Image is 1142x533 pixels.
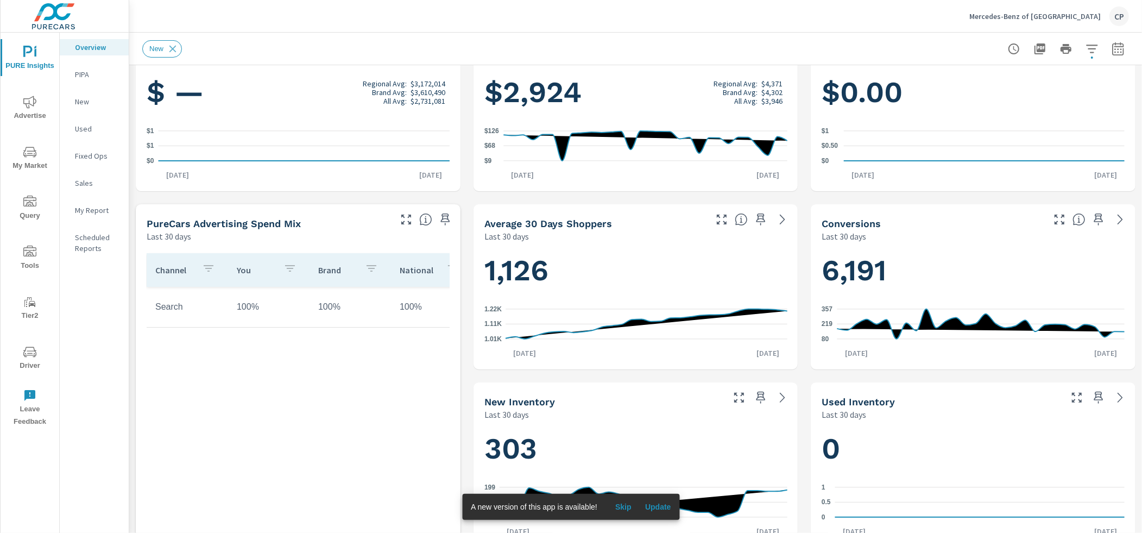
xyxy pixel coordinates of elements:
[822,74,1125,111] h1: $0.00
[1090,211,1107,228] span: Save this to your personalized report
[147,157,154,165] text: $0
[147,127,154,135] text: $1
[774,389,791,406] a: See more details in report
[506,348,544,359] p: [DATE]
[1087,170,1125,180] p: [DATE]
[1109,7,1129,26] div: CP
[822,396,895,407] h5: Used Inventory
[147,293,228,321] td: Search
[391,293,472,321] td: 100%
[844,170,882,180] p: [DATE]
[822,513,825,521] text: 0
[822,430,1125,467] h1: 0
[484,305,502,313] text: 1.22K
[969,11,1101,21] p: Mercedes-Benz of [GEOGRAPHIC_DATA]
[484,252,787,289] h1: 1,126
[1090,389,1107,406] span: Save this to your personalized report
[761,79,783,88] p: $4,371
[237,265,275,275] p: You
[822,157,829,165] text: $0
[1,33,59,432] div: nav menu
[837,348,875,359] p: [DATE]
[4,296,56,322] span: Tier2
[752,211,769,228] span: Save this to your personalized report
[723,88,758,97] p: Brand Avg:
[749,170,787,180] p: [DATE]
[60,121,129,137] div: Used
[610,502,636,512] span: Skip
[761,88,783,97] p: $4,302
[4,346,56,372] span: Driver
[383,97,407,105] p: All Avg:
[641,498,676,516] button: Update
[412,170,450,180] p: [DATE]
[60,202,129,218] div: My Report
[471,503,597,511] span: A new version of this app is available!
[228,293,310,321] td: 100%
[1029,38,1051,60] button: "Export Report to PDF"
[147,230,191,243] p: Last 30 days
[822,142,838,150] text: $0.50
[484,321,502,328] text: 1.11K
[155,265,193,275] p: Channel
[730,389,748,406] button: Make Fullscreen
[411,97,445,105] p: $2,731,081
[484,430,787,467] h1: 303
[735,213,748,226] span: A rolling 30 day total of daily Shoppers on the dealership website, averaged over the selected da...
[484,230,529,243] p: Last 30 days
[713,211,730,228] button: Make Fullscreen
[75,232,120,254] p: Scheduled Reports
[1112,211,1129,228] a: See more details in report
[75,96,120,107] p: New
[484,127,499,135] text: $126
[60,175,129,191] div: Sales
[142,40,182,58] div: New
[60,148,129,164] div: Fixed Ops
[822,305,832,313] text: 357
[484,335,502,343] text: 1.01K
[147,142,154,150] text: $1
[372,88,407,97] p: Brand Avg:
[60,66,129,83] div: PIPA
[4,146,56,172] span: My Market
[822,252,1125,289] h1: 6,191
[822,230,866,243] p: Last 30 days
[484,408,529,421] p: Last 30 days
[147,74,450,111] h1: $ —
[60,93,129,110] div: New
[752,389,769,406] span: Save this to your personalized report
[645,502,671,512] span: Update
[606,498,641,516] button: Skip
[60,229,129,256] div: Scheduled Reports
[363,79,407,88] p: Regional Avg:
[1051,211,1068,228] button: Make Fullscreen
[398,211,415,228] button: Make Fullscreen
[822,127,829,135] text: $1
[1068,389,1086,406] button: Make Fullscreen
[4,196,56,222] span: Query
[484,157,492,165] text: $9
[484,142,495,149] text: $68
[822,408,866,421] p: Last 30 days
[75,69,120,80] p: PIPA
[143,45,170,53] span: New
[75,205,120,216] p: My Report
[437,211,454,228] span: Save this to your personalized report
[419,213,432,226] span: This table looks at how you compare to the amount of budget you spend per channel as opposed to y...
[822,218,881,229] h5: Conversions
[1112,389,1129,406] a: See more details in report
[822,499,831,506] text: 0.5
[503,170,541,180] p: [DATE]
[822,484,825,491] text: 1
[4,96,56,122] span: Advertise
[75,178,120,189] p: Sales
[75,151,120,161] p: Fixed Ops
[822,320,832,328] text: 219
[4,389,56,428] span: Leave Feedback
[75,42,120,53] p: Overview
[159,170,197,180] p: [DATE]
[1087,348,1125,359] p: [DATE]
[318,265,356,275] p: Brand
[147,218,301,229] h5: PureCars Advertising Spend Mix
[484,218,612,229] h5: Average 30 Days Shoppers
